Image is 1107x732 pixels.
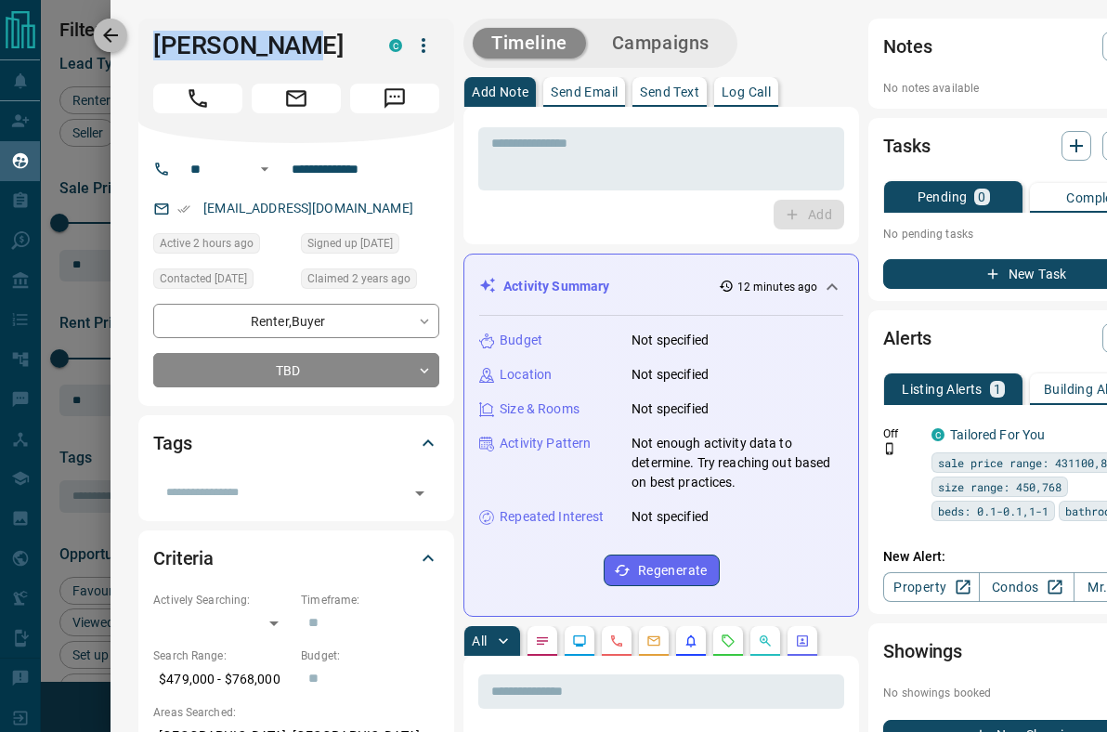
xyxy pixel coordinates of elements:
[153,664,292,695] p: $479,000 - $768,000
[153,704,439,721] p: Areas Searched:
[153,233,292,259] div: Tue Aug 12 2025
[252,84,341,113] span: Email
[632,434,843,492] p: Not enough activity data to determine. Try reaching out based on best practices.
[307,269,410,288] span: Claimed 2 years ago
[407,480,433,506] button: Open
[950,427,1045,442] a: Tailored For You
[472,85,528,98] p: Add Note
[883,425,920,442] p: Off
[758,634,773,648] svg: Opportunities
[646,634,661,648] svg: Emails
[500,434,591,453] p: Activity Pattern
[153,647,292,664] p: Search Range:
[632,399,709,419] p: Not specified
[979,572,1074,602] a: Condos
[593,28,728,59] button: Campaigns
[503,277,609,296] p: Activity Summary
[722,85,771,98] p: Log Call
[572,634,587,648] svg: Lead Browsing Activity
[500,365,552,385] p: Location
[153,543,214,573] h2: Criteria
[883,572,979,602] a: Property
[301,268,439,294] div: Fri Jul 28 2023
[795,634,810,648] svg: Agent Actions
[153,31,361,60] h1: [PERSON_NAME]
[632,331,709,350] p: Not specified
[153,353,439,387] div: TBD
[883,323,931,353] h2: Alerts
[160,269,247,288] span: Contacted [DATE]
[978,190,985,203] p: 0
[604,555,720,586] button: Regenerate
[153,536,439,581] div: Criteria
[609,634,624,648] svg: Calls
[153,592,292,608] p: Actively Searching:
[640,85,699,98] p: Send Text
[737,279,818,295] p: 12 minutes ago
[473,28,586,59] button: Timeline
[551,85,618,98] p: Send Email
[203,201,413,216] a: [EMAIL_ADDRESS][DOMAIN_NAME]
[883,131,930,161] h2: Tasks
[918,190,968,203] p: Pending
[500,331,542,350] p: Budget
[153,84,242,113] span: Call
[500,399,580,419] p: Size & Rooms
[389,39,402,52] div: condos.ca
[153,304,439,338] div: Renter , Buyer
[632,507,709,527] p: Not specified
[472,634,487,647] p: All
[883,32,931,61] h2: Notes
[307,234,393,253] span: Signed up [DATE]
[350,84,439,113] span: Message
[902,383,983,396] p: Listing Alerts
[153,428,191,458] h2: Tags
[160,234,254,253] span: Active 2 hours ago
[301,647,439,664] p: Budget:
[301,233,439,259] div: Sun May 24 2020
[994,383,1001,396] p: 1
[684,634,698,648] svg: Listing Alerts
[938,502,1048,520] span: beds: 0.1-0.1,1-1
[721,634,736,648] svg: Requests
[500,507,604,527] p: Repeated Interest
[254,158,276,180] button: Open
[883,442,896,455] svg: Push Notification Only
[931,428,944,441] div: condos.ca
[883,636,962,666] h2: Showings
[535,634,550,648] svg: Notes
[153,268,292,294] div: Wed May 27 2020
[153,421,439,465] div: Tags
[632,365,709,385] p: Not specified
[479,269,843,304] div: Activity Summary12 minutes ago
[938,477,1061,496] span: size range: 450,768
[177,203,190,216] svg: Email Verified
[301,592,439,608] p: Timeframe:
